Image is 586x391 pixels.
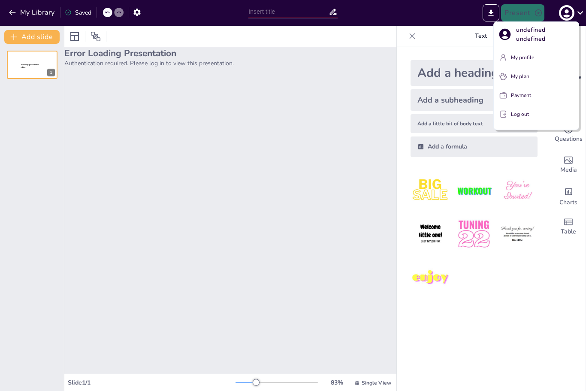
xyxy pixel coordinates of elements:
button: Payment [497,88,575,102]
button: My plan [497,70,575,83]
button: My profile [497,51,575,64]
p: Payment [511,91,531,99]
p: Log out [511,110,529,118]
p: undefined undefined [516,25,575,43]
p: My profile [511,54,534,61]
button: Log out [497,107,575,121]
p: My plan [511,73,529,80]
